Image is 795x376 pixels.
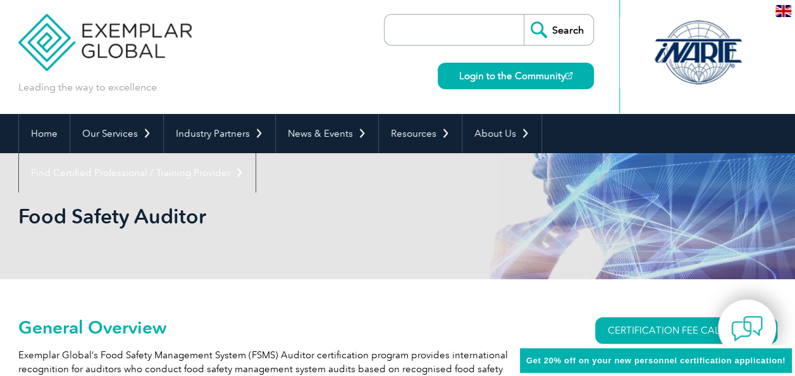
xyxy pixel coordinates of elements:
a: CERTIFICATION FEE CALCULATOR [595,317,777,344]
a: Our Services [70,114,163,153]
img: open_square.png [565,72,572,79]
a: Login to the Community [438,63,594,89]
img: en [775,5,791,17]
span: Get 20% off on your new personnel certification application! [526,356,786,365]
img: contact-chat.png [731,313,763,344]
h1: Food Safety Auditor [18,204,504,229]
input: Search [524,15,593,45]
a: News & Events [276,114,378,153]
p: Leading the way to excellence [18,80,157,94]
a: Home [19,114,70,153]
a: About Us [462,114,541,153]
a: Industry Partners [164,114,275,153]
a: Resources [379,114,462,153]
h2: General Overview [18,317,550,337]
a: Find Certified Professional / Training Provider [19,153,256,192]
